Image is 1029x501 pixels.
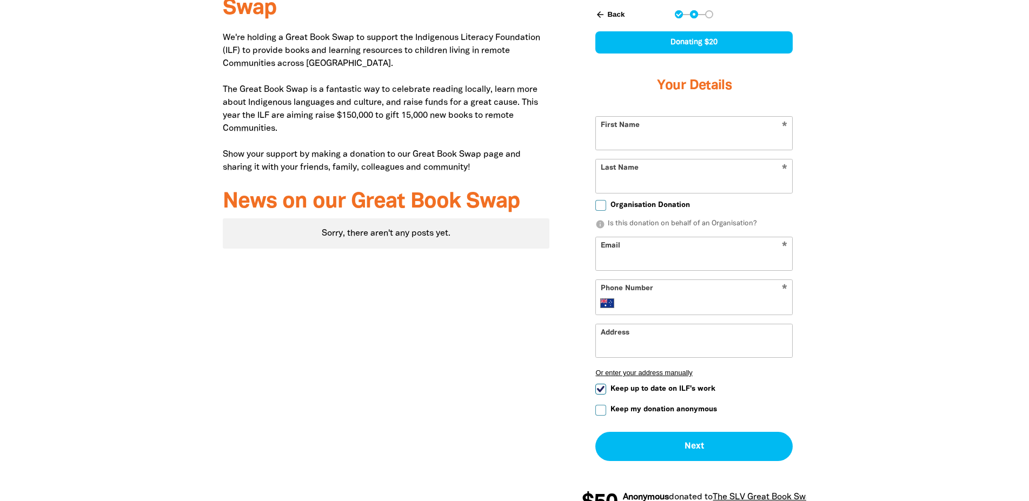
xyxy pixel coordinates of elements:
[712,493,815,501] a: The SLV Great Book Swap
[595,369,793,377] button: Or enter your address manually
[622,493,668,501] em: Anonymous
[610,384,715,394] span: Keep up to date on ILF's work
[595,10,605,19] i: arrow_back
[675,10,683,18] button: Navigate to step 1 of 3 to enter your donation amount
[223,190,550,214] h3: News on our Great Book Swap
[591,5,629,24] button: Back
[668,493,712,501] span: donated to
[223,218,550,249] div: Paginated content
[595,200,606,211] input: Organisation Donation
[223,218,550,249] div: Sorry, there aren't any posts yet.
[595,432,793,461] button: Next
[705,10,713,18] button: Navigate to step 3 of 3 to enter your payment details
[223,31,550,174] p: We're holding a Great Book Swap to support the Indigenous Literacy Foundation (ILF) to provide bo...
[610,404,717,415] span: Keep my donation anonymous
[595,64,793,108] h3: Your Details
[782,284,787,295] i: Required
[610,200,690,210] span: Organisation Donation
[690,10,698,18] button: Navigate to step 2 of 3 to enter your details
[595,384,606,395] input: Keep up to date on ILF's work
[595,31,793,54] div: Donating $20
[595,405,606,416] input: Keep my donation anonymous
[595,219,793,230] p: Is this donation on behalf of an Organisation?
[595,219,605,229] i: info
